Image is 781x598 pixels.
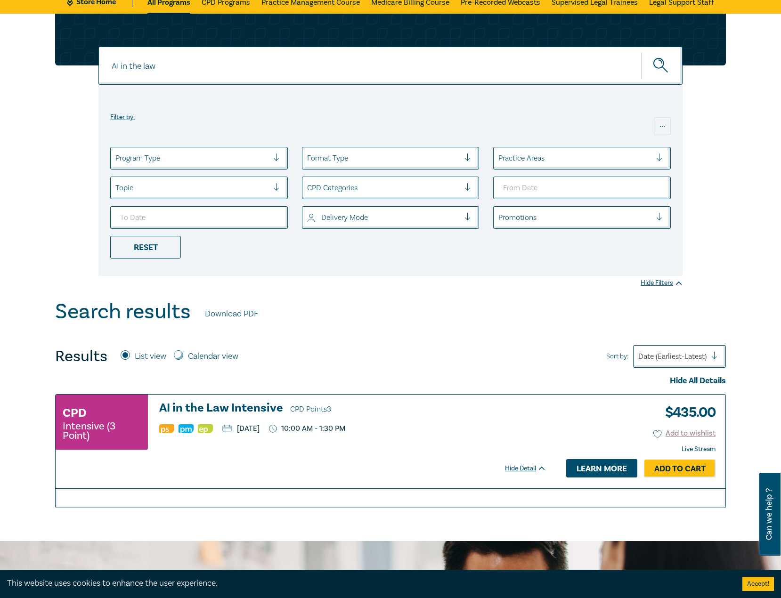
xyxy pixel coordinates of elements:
img: Professional Skills [159,424,174,433]
p: 10:00 AM - 1:30 PM [269,424,345,433]
small: Intensive (3 Point) [63,421,141,440]
h3: CPD [63,404,86,421]
input: select [115,183,117,193]
label: Calendar view [188,350,238,363]
label: Filter by: [110,113,135,121]
div: Hide Detail [505,464,557,473]
div: Hide All Details [55,375,726,387]
a: Download PDF [205,308,258,320]
strong: Live Stream [682,445,716,453]
div: Hide Filters [641,278,683,288]
input: From Date [493,177,671,199]
p: [DATE] [222,425,260,432]
span: Sort by: [606,351,628,362]
input: select [307,183,309,193]
button: Add to wishlist [653,428,716,439]
h3: $ 435.00 [658,402,716,423]
h1: Search results [55,299,191,324]
div: This website uses cookies to enhance the user experience. [7,577,728,590]
img: Ethics & Professional Responsibility [198,424,213,433]
img: Practice Management & Business Skills [179,424,194,433]
input: Search for a program title, program description or presenter name [98,47,683,85]
input: select [498,153,500,163]
span: Can we help ? [765,478,773,550]
div: ... [654,117,671,135]
a: Add to Cart [644,460,716,477]
a: Learn more [566,459,637,477]
div: Reset [110,236,181,259]
input: select [498,212,500,223]
input: select [307,153,309,163]
input: Sort by [638,351,640,362]
label: List view [135,350,166,363]
h4: Results [55,347,107,366]
input: To Date [110,206,288,229]
span: CPD Points 3 [290,404,331,414]
button: Accept cookies [742,577,774,591]
input: select [307,212,309,223]
h3: AI in the Law Intensive [159,402,546,416]
a: AI in the Law Intensive CPD Points3 [159,402,546,416]
input: select [115,153,117,163]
